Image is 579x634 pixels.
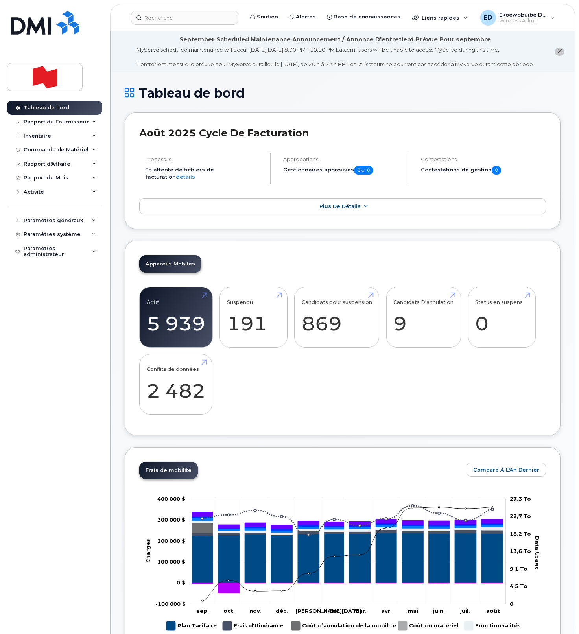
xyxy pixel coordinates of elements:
[177,580,185,586] tspan: 0 $
[197,608,209,614] tspan: sep.
[393,291,454,343] a: Candidats D'annulation 9
[157,559,185,565] tspan: 100 000 $
[291,618,396,634] g: Coût d’annulation de la mobilité
[467,463,546,477] button: Comparé à l'An Dernier
[510,601,513,607] tspan: 0
[475,291,528,343] a: Status en suspens 0
[223,618,283,634] g: Frais d'Itinérance
[192,521,503,535] g: Fonctionnalités
[510,548,531,555] tspan: 13,6 To
[192,523,503,535] g: Coût d’annulation de la mobilité
[192,518,503,533] g: TPS
[179,35,491,44] div: September Scheduled Maintenance Announcement / Annonce D'entretient Prévue Pour septembre
[319,203,361,209] span: Plus de détails
[227,291,280,343] a: Suspendu 191
[155,601,186,607] g: 0 $
[510,513,531,520] tspan: 22,7 To
[139,127,546,139] h2: août 2025 Cycle de facturation
[464,618,521,634] g: Fonctionnalités
[276,608,288,614] tspan: déc.
[421,157,546,162] h4: Contestations
[223,608,235,614] tspan: oct.
[354,166,373,175] span: 0 of 0
[157,538,185,544] g: 0 $
[408,608,418,614] tspan: mai
[555,48,564,56] button: close notification
[157,496,185,502] tspan: 400 000 $
[192,530,503,536] g: Frais d'Itinérance
[460,608,470,614] tspan: juil.
[157,538,185,544] tspan: 200 000 $
[176,173,195,180] a: details
[145,166,263,181] li: En attente de fichiers de facturation
[510,496,531,502] tspan: 27,3 To
[157,496,185,502] g: 0 $
[398,618,458,634] g: Coût du matériel
[421,166,546,175] h5: Contestations de gestion
[329,608,340,614] tspan: fév.
[510,583,527,590] tspan: 4,5 To
[492,166,501,175] span: 0
[192,512,503,529] g: TVQ
[473,466,539,474] span: Comparé à l'An Dernier
[510,531,531,537] tspan: 18,2 To
[139,255,201,273] a: Appareils Mobiles
[147,291,205,343] a: Actif 5 939
[302,291,372,343] a: Candidats pour suspension 869
[354,608,367,614] tspan: mar.
[139,462,198,479] a: Frais de mobilité
[166,618,217,634] g: Plan Tarifaire
[145,157,263,162] h4: Processus
[381,608,392,614] tspan: avr.
[157,517,185,523] g: 0 $
[433,608,445,614] tspan: juin.
[534,536,540,570] tspan: Data Usage
[157,559,185,565] g: 0 $
[145,539,151,563] tspan: Charges
[192,533,503,584] g: Plan Tarifaire
[283,166,401,175] h5: Gestionnaires approuvés
[486,608,500,614] tspan: août
[136,46,534,68] div: MyServe scheduled maintenance will occur [DATE][DATE] 8:00 PM - 10:00 PM Eastern. Users will be u...
[295,608,361,614] tspan: [PERSON_NAME][DATE]
[510,566,527,572] tspan: 9,1 To
[249,608,262,614] tspan: nov.
[147,358,205,410] a: Conflits de données 2 482
[125,86,561,100] h1: Tableau de bord
[283,157,401,162] h4: Approbations
[157,517,185,523] tspan: 300 000 $
[155,601,186,607] tspan: -100 000 $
